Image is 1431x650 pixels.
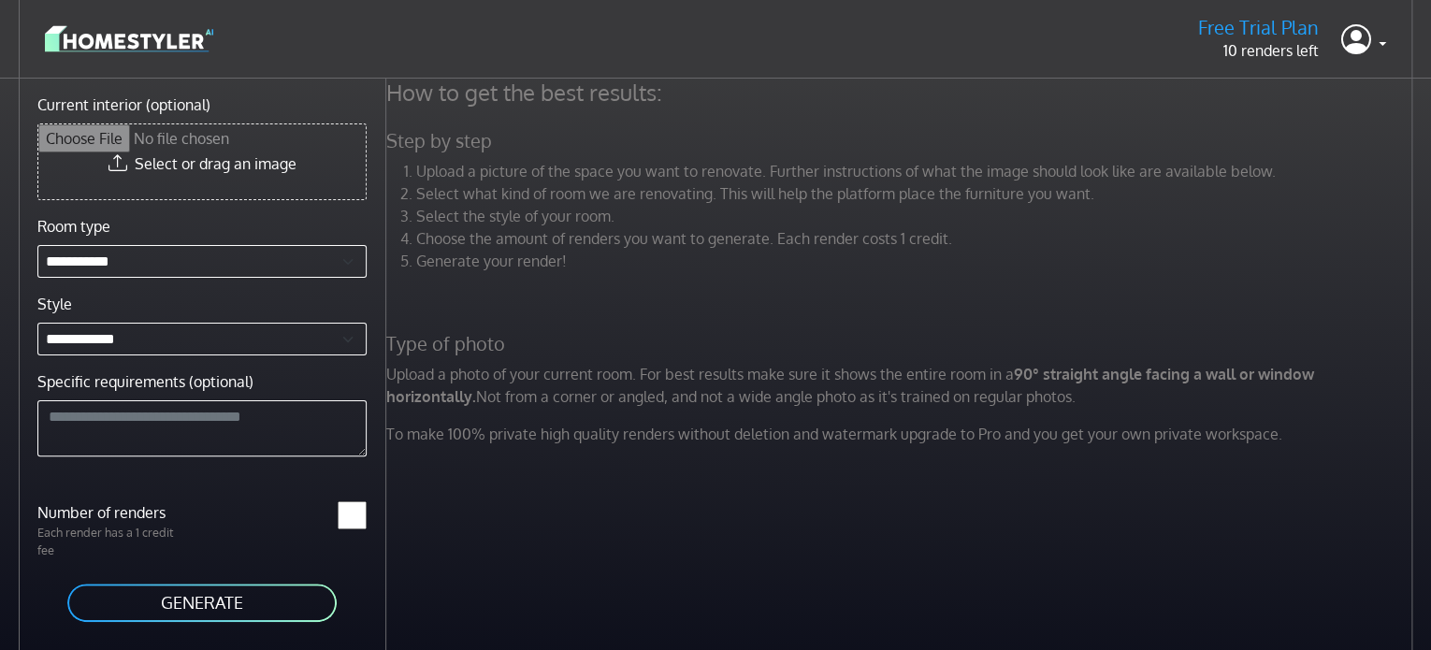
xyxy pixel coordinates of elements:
p: Each render has a 1 credit fee [26,524,202,559]
label: Style [37,293,72,315]
li: Generate your render! [416,250,1417,272]
p: 10 renders left [1198,39,1319,62]
h5: Type of photo [375,332,1428,355]
label: Number of renders [26,501,202,524]
label: Room type [37,215,110,238]
h5: Step by step [375,129,1428,152]
label: Specific requirements (optional) [37,370,253,393]
label: Current interior (optional) [37,94,210,116]
li: Choose the amount of renders you want to generate. Each render costs 1 credit. [416,227,1417,250]
h4: How to get the best results: [375,79,1428,107]
li: Upload a picture of the space you want to renovate. Further instructions of what the image should... [416,160,1417,182]
img: logo-3de290ba35641baa71223ecac5eacb59cb85b4c7fdf211dc9aaecaaee71ea2f8.svg [45,22,213,55]
p: Upload a photo of your current room. For best results make sure it shows the entire room in a Not... [375,363,1428,408]
p: To make 100% private high quality renders without deletion and watermark upgrade to Pro and you g... [375,423,1428,445]
li: Select the style of your room. [416,205,1417,227]
li: Select what kind of room we are renovating. This will help the platform place the furniture you w... [416,182,1417,205]
button: GENERATE [65,582,339,624]
h5: Free Trial Plan [1198,16,1319,39]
